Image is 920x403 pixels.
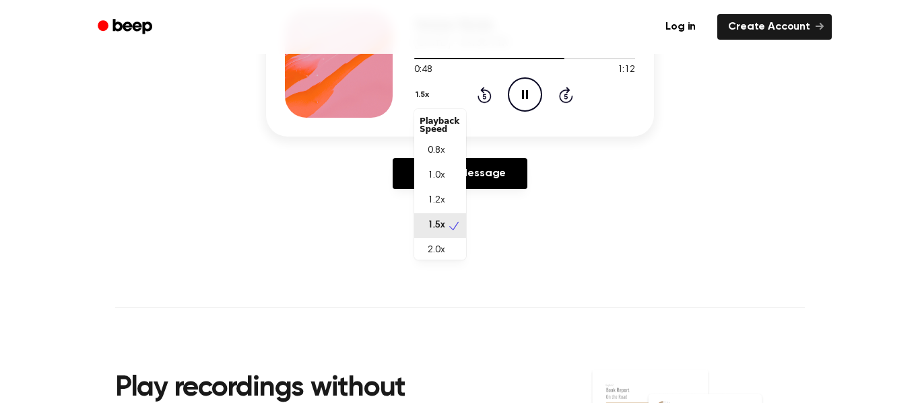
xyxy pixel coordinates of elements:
[428,244,445,258] span: 2.0x
[414,112,466,139] div: Playback Speed
[428,144,445,158] span: 0.8x
[428,194,445,208] span: 1.2x
[428,169,445,183] span: 1.0x
[414,109,466,260] div: 1.5x
[414,83,434,106] button: 1.5x
[428,219,445,233] span: 1.5x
